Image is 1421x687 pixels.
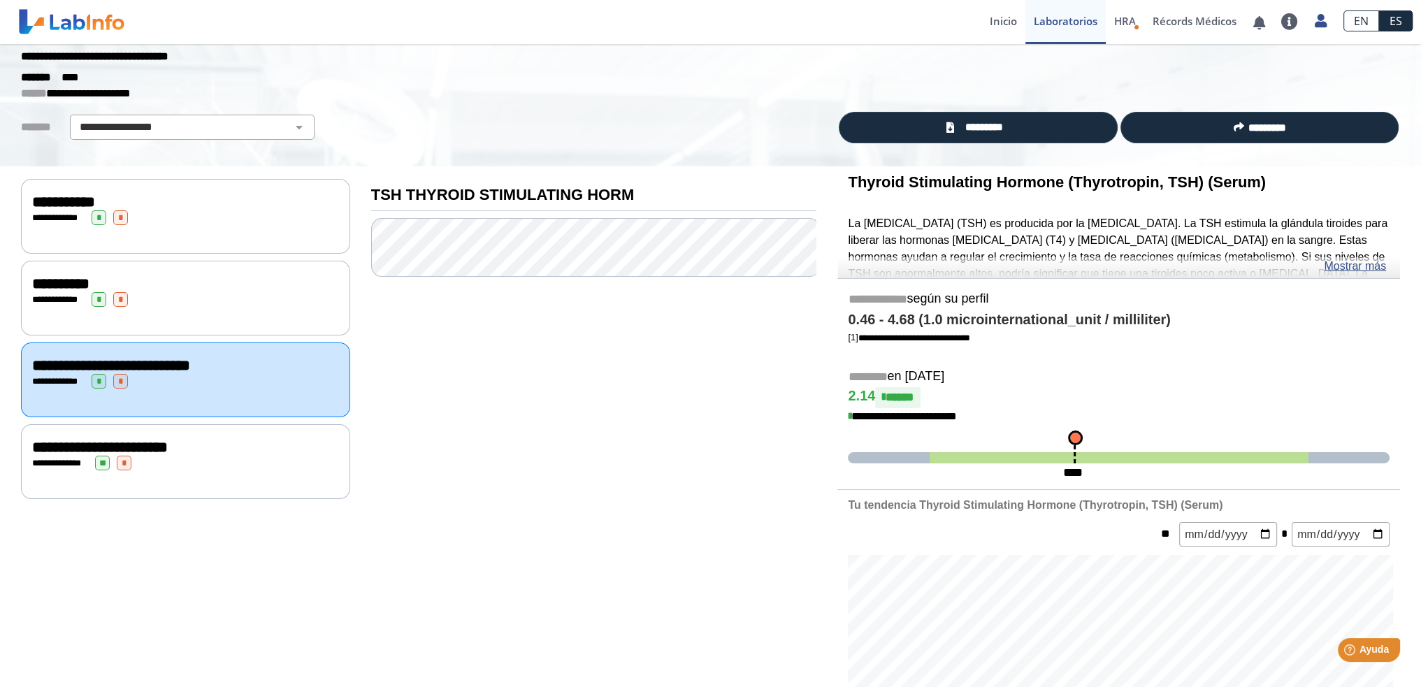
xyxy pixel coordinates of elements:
b: TSH THYROID STIMULATING HORM [371,186,634,203]
h5: en [DATE] [848,369,1390,385]
input: mm/dd/yyyy [1179,522,1277,547]
a: EN [1343,10,1379,31]
p: La [MEDICAL_DATA] (TSH) es producida por la [MEDICAL_DATA]. La TSH estimula la glándula tiroides ... [848,215,1390,299]
h4: 2.14 [848,387,1390,408]
b: Thyroid Stimulating Hormone (Thyrotropin, TSH) (Serum) [848,173,1266,191]
a: Mostrar más [1324,258,1386,275]
a: ES [1379,10,1413,31]
h5: según su perfil [848,291,1390,308]
a: [1] [848,332,969,342]
iframe: Help widget launcher [1297,632,1406,672]
span: HRA [1114,14,1136,28]
input: mm/dd/yyyy [1292,522,1390,547]
b: Tu tendencia Thyroid Stimulating Hormone (Thyrotropin, TSH) (Serum) [848,499,1222,511]
h4: 0.46 - 4.68 (1.0 microinternational_unit / milliliter) [848,312,1390,328]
